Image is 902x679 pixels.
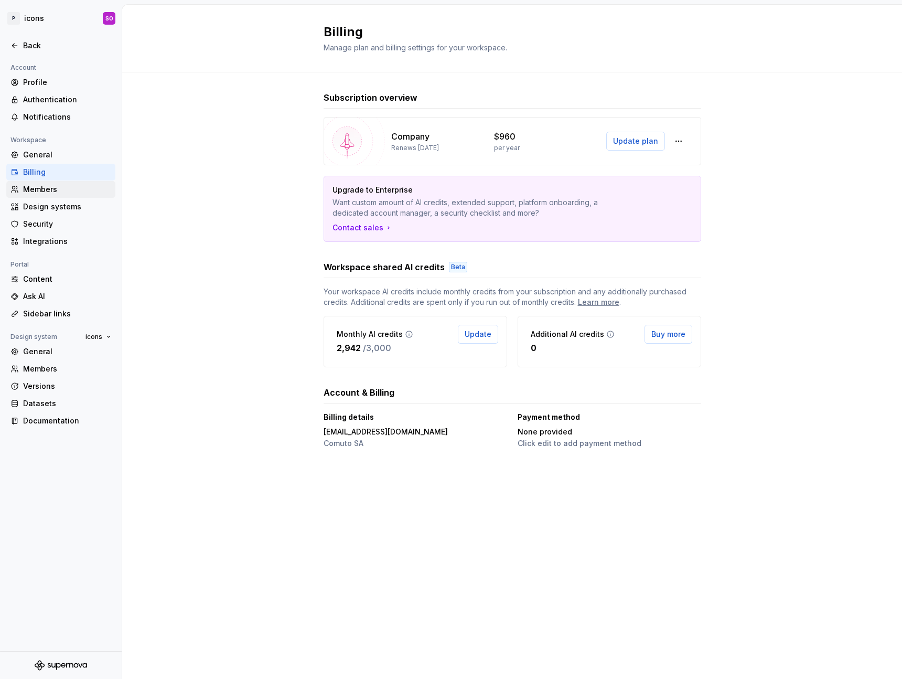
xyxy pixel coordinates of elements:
a: Members [6,360,115,377]
p: Click edit to add payment method [518,438,641,449]
p: Payment method [518,412,580,422]
div: SO [105,14,113,23]
a: Contact sales [332,222,393,233]
span: Update plan [613,136,658,146]
a: Datasets [6,395,115,412]
div: Design system [6,331,61,343]
div: Datasets [23,398,111,409]
a: General [6,343,115,360]
p: None provided [518,427,641,437]
a: Billing [6,164,115,181]
a: Documentation [6,412,115,429]
button: Update [458,325,498,344]
a: Authentication [6,91,115,108]
a: Members [6,181,115,198]
p: Comuto SA [324,438,448,449]
a: Design systems [6,198,115,215]
p: Renews [DATE] [391,144,439,152]
div: Documentation [23,416,111,426]
div: General [23,346,111,357]
div: P [7,12,20,25]
span: Your workspace AI credits include monthly credits from your subscription and any additionally pur... [324,287,701,307]
span: Manage plan and billing settings for your workspace. [324,43,507,52]
a: Back [6,37,115,54]
p: / 3,000 [363,342,391,354]
p: Billing details [324,412,374,422]
div: Members [23,364,111,374]
p: 2,942 [337,342,361,354]
span: Update [465,329,491,339]
div: Beta [449,262,467,272]
div: icons [24,13,44,24]
div: Billing [23,167,111,177]
a: Security [6,216,115,232]
p: per year [494,144,520,152]
div: Security [23,219,111,229]
div: Members [23,184,111,195]
div: Content [23,274,111,284]
div: Account [6,61,40,74]
a: Profile [6,74,115,91]
h3: Workspace shared AI credits [324,261,445,273]
div: Authentication [23,94,111,105]
button: Buy more [645,325,692,344]
p: 0 [531,342,536,354]
div: Portal [6,258,33,271]
p: [EMAIL_ADDRESS][DOMAIN_NAME] [324,427,448,437]
h3: Subscription overview [324,91,417,104]
p: Upgrade to Enterprise [332,185,619,195]
p: Company [391,130,429,143]
a: General [6,146,115,163]
div: Sidebar links [23,309,111,319]
button: PiconsSO [2,7,120,30]
div: Workspace [6,134,50,146]
p: $960 [494,130,516,143]
span: icons [85,333,102,341]
button: Update plan [606,132,665,151]
a: Versions [6,378,115,395]
p: Additional AI credits [531,329,604,339]
svg: Supernova Logo [35,660,87,671]
a: Notifications [6,109,115,125]
h3: Account & Billing [324,386,394,399]
a: Ask AI [6,288,115,305]
p: Want custom amount of AI credits, extended support, platform onboarding, a dedicated account mana... [332,197,619,218]
div: General [23,150,111,160]
div: Versions [23,381,111,391]
div: Integrations [23,236,111,247]
div: Design systems [23,201,111,212]
a: Content [6,271,115,288]
span: Buy more [651,329,685,339]
div: Back [23,40,111,51]
div: Profile [23,77,111,88]
div: Ask AI [23,291,111,302]
a: Sidebar links [6,305,115,322]
p: Monthly AI credits [337,329,403,339]
h2: Billing [324,24,689,40]
a: Integrations [6,233,115,250]
a: Learn more [578,297,619,307]
div: Notifications [23,112,111,122]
